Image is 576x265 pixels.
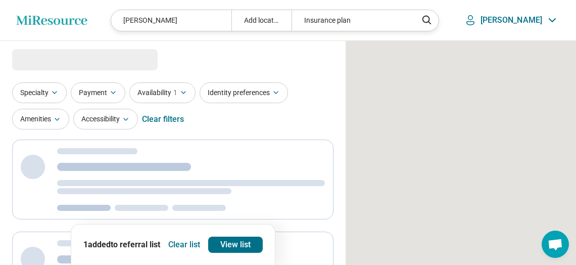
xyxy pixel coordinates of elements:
[12,109,69,129] button: Amenities
[129,82,196,103] button: Availability1
[231,10,292,31] div: Add location
[481,15,542,25] p: [PERSON_NAME]
[142,107,184,131] div: Clear filters
[73,109,138,129] button: Accessibility
[292,10,411,31] div: Insurance plan
[200,82,288,103] button: Identity preferences
[111,10,231,31] div: [PERSON_NAME]
[173,87,177,98] span: 1
[111,240,160,249] span: to referral list
[542,231,569,258] div: Open chat
[12,49,97,69] span: Loading...
[12,82,67,103] button: Specialty
[164,237,204,253] button: Clear list
[208,237,263,253] a: View list
[83,239,160,251] p: 1 added
[71,82,125,103] button: Payment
